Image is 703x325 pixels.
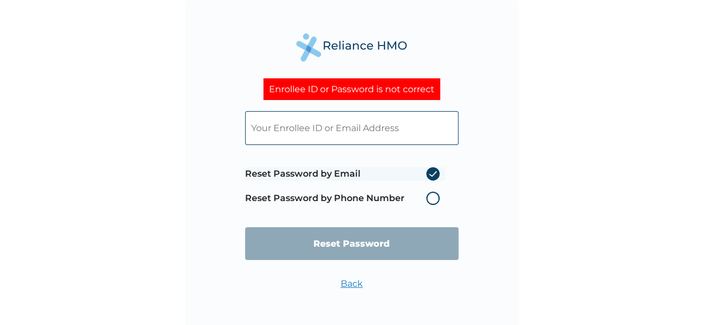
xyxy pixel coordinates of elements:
[263,78,440,100] div: Enrollee ID or Password is not correct
[245,227,458,260] input: Reset Password
[296,33,407,62] img: Reliance Health's Logo
[341,278,363,289] a: Back
[245,162,445,211] span: Password reset method
[245,192,445,205] label: Reset Password by Phone Number
[245,111,458,145] input: Your Enrollee ID or Email Address
[245,167,445,181] label: Reset Password by Email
